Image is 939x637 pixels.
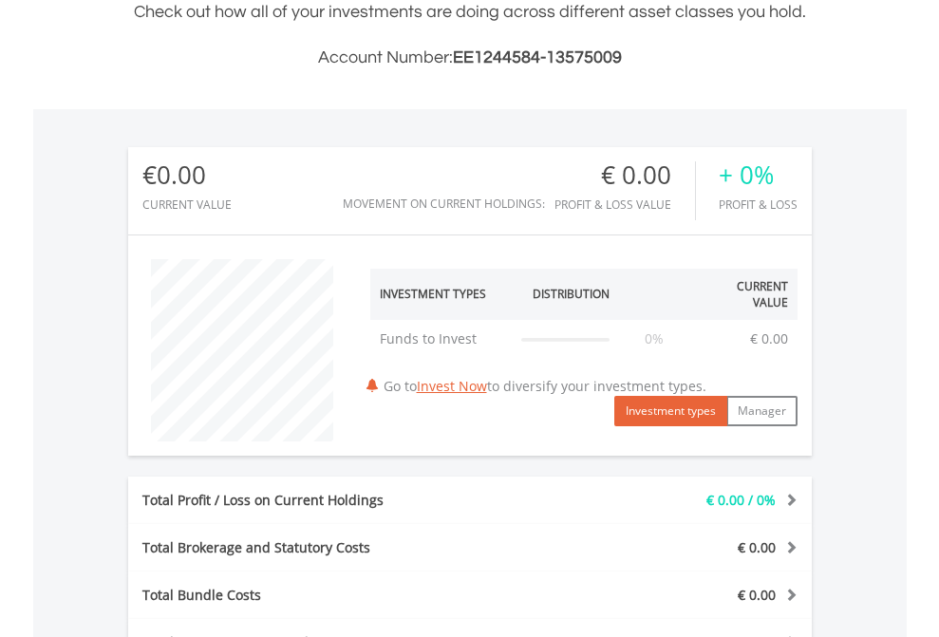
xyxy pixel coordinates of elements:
button: Manager [726,396,798,426]
span: € 0.00 / 0% [706,491,776,509]
span: € 0.00 [738,538,776,556]
td: 0% [619,320,690,358]
button: Investment types [614,396,727,426]
div: Profit & Loss Value [554,198,695,211]
a: Invest Now [417,377,487,395]
div: CURRENT VALUE [142,198,232,211]
div: Total Bundle Costs [128,586,527,605]
td: Funds to Invest [370,320,513,358]
div: + 0% [719,161,798,189]
div: Profit & Loss [719,198,798,211]
div: Total Brokerage and Statutory Costs [128,538,527,557]
th: Investment Types [370,269,513,320]
div: Distribution [533,286,610,302]
th: Current Value [690,269,798,320]
div: Total Profit / Loss on Current Holdings [128,491,527,510]
span: EE1244584-13575009 [453,48,622,66]
div: Movement on Current Holdings: [343,197,545,210]
div: Go to to diversify your investment types. [356,250,812,426]
div: € 0.00 [554,161,695,189]
h3: Account Number: [128,45,812,71]
td: € 0.00 [741,320,798,358]
span: € 0.00 [738,586,776,604]
div: €0.00 [142,161,232,189]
